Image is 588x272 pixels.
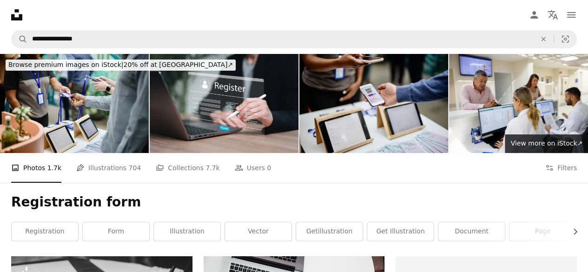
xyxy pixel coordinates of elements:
a: registration [12,222,78,241]
a: get illustration [367,222,434,241]
a: Illustrations 704 [76,153,141,183]
a: vector [225,222,291,241]
span: View more on iStock ↗ [510,139,582,147]
button: Filters [545,153,577,183]
a: Home — Unsplash [11,9,22,20]
span: 0 [267,163,271,173]
a: page [509,222,576,241]
h1: Registration form [11,194,577,211]
button: Language [543,6,562,24]
a: Users 0 [235,153,271,183]
span: 20% off at [GEOGRAPHIC_DATA] ↗ [8,61,233,68]
a: getillustration [296,222,363,241]
a: View more on iStock↗ [505,134,588,153]
img: Online registration form,Identity verification,Personal information verification concept, Busines... [150,54,298,153]
a: illustration [154,222,220,241]
form: Find visuals sitewide [11,30,577,48]
a: form [83,222,149,241]
span: 7.7k [205,163,219,173]
button: Menu [562,6,581,24]
button: Search Unsplash [12,30,27,48]
button: Clear [533,30,554,48]
a: Log in / Sign up [525,6,543,24]
button: scroll list to the right [567,222,577,241]
img: Conference Staff Member scan a QR code from attendee upon arrival to check-in site [299,54,448,153]
span: Browse premium images on iStock | [8,61,123,68]
span: 704 [129,163,141,173]
a: document [438,222,505,241]
button: Visual search [554,30,576,48]
a: Collections 7.7k [156,153,219,183]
